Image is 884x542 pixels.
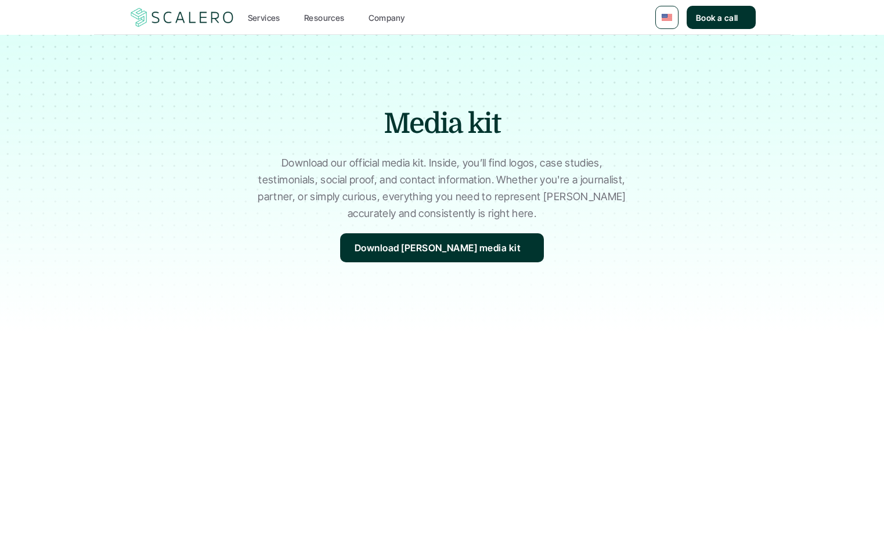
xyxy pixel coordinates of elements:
p: Download our official media kit. Inside, you’ll find logos, case studies, testimonials, social pr... [254,155,631,222]
a: Scalero company logotype [129,7,236,28]
img: Scalero company logotype [129,6,236,28]
p: Book a call [696,12,738,24]
p: Services [248,12,280,24]
p: Company [369,12,405,24]
p: Download [PERSON_NAME] media kit [355,241,520,256]
h1: Media kit [239,104,645,143]
p: Resources [304,12,345,24]
a: Book a call [687,6,756,29]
